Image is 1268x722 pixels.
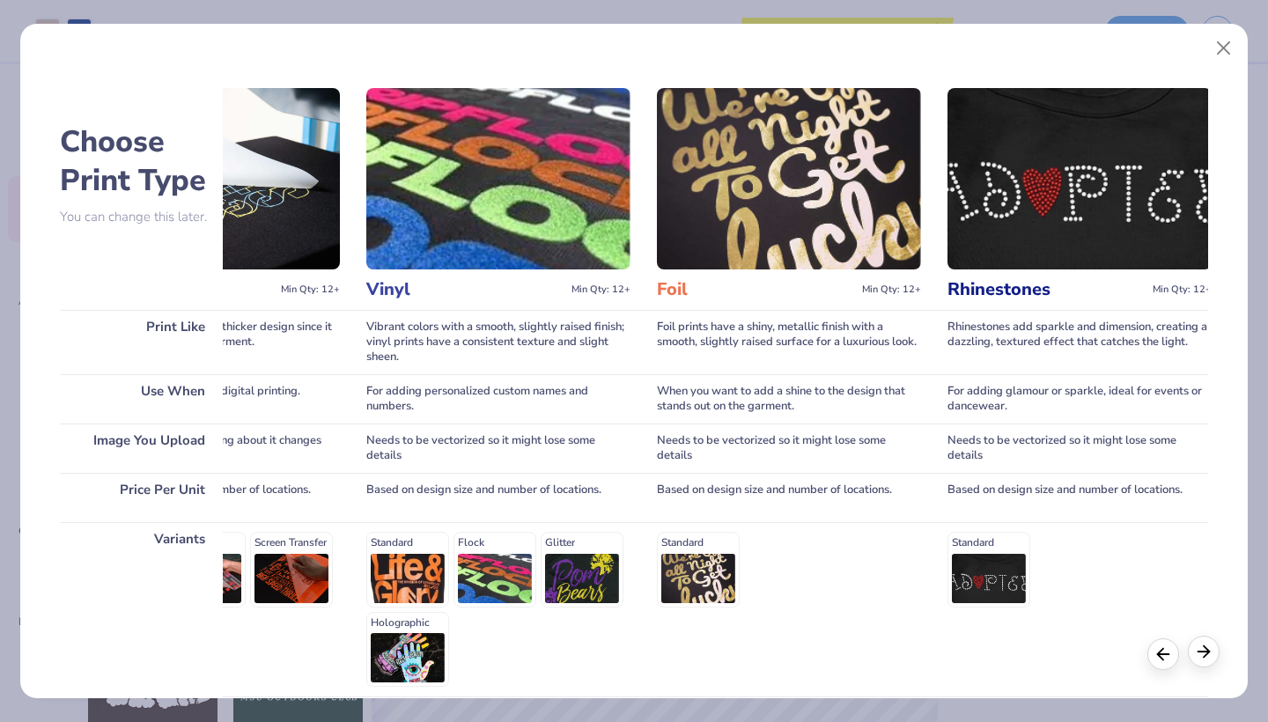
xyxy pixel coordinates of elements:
div: Use When [60,374,223,424]
div: Based on design size and number of locations. [76,473,340,522]
h2: Choose Print Type [60,122,223,200]
div: Based on design size and number of locations. [947,473,1212,522]
div: Print Like [60,310,223,374]
h3: Vinyl [366,278,564,301]
div: Needs to be vectorized so it might lose some details [366,424,630,473]
span: Min Qty: 12+ [571,284,630,296]
div: Vibrant colors with a smooth, slightly raised finish; vinyl prints have a consistent texture and ... [366,310,630,374]
p: You can change this later. [60,210,223,225]
div: Won't be vectorized so nothing about it changes [76,424,340,473]
div: When you want to add a shine to the design that stands out on the garment. [657,374,921,424]
h3: Foil [657,278,855,301]
h3: Rhinestones [947,278,1146,301]
img: Foil [657,88,921,269]
div: For adding personalized custom names and numbers. [366,374,630,424]
div: Rhinestones add sparkle and dimension, creating a dazzling, textured effect that catches the light. [947,310,1212,374]
div: Based on design size and number of locations. [366,473,630,522]
div: Based on design size and number of locations. [657,473,921,522]
div: Price Per Unit [60,473,223,522]
div: Needs to be vectorized so it might lose some details [947,424,1212,473]
div: Variants [60,522,223,696]
div: Needs to be vectorized so it might lose some details [657,424,921,473]
div: Foil prints have a shiny, metallic finish with a smooth, slightly raised surface for a luxurious ... [657,310,921,374]
button: Close [1207,32,1241,65]
img: Rhinestones [947,88,1212,269]
div: For adding glamour or sparkle, ideal for events or dancewear. [947,374,1212,424]
span: Min Qty: 12+ [281,284,340,296]
div: Vibrant colors with a raised, thicker design since it is heat transferred on the garment. [76,310,340,374]
img: Vinyl [366,88,630,269]
span: Min Qty: 12+ [1153,284,1212,296]
div: For full-color prints without digital printing. [76,374,340,424]
span: Min Qty: 12+ [862,284,921,296]
div: Image You Upload [60,424,223,473]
